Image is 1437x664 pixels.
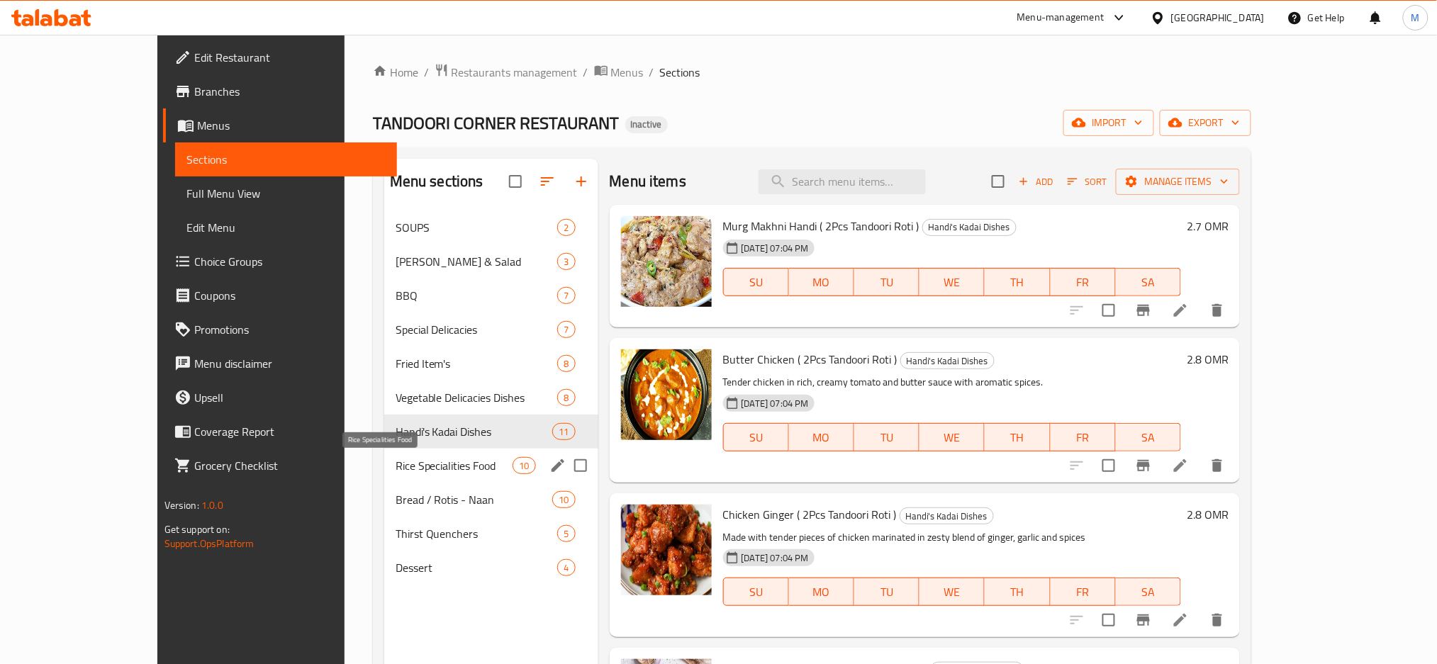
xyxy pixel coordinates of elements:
div: items [557,559,575,576]
span: 4 [558,561,574,575]
button: TH [985,423,1050,451]
span: TU [860,582,914,602]
button: SA [1116,268,1181,296]
input: search [759,169,926,194]
button: SA [1116,423,1181,451]
button: Sort [1064,171,1110,193]
button: SA [1116,578,1181,606]
button: Branch-specific-item [1126,449,1161,483]
button: FR [1051,578,1116,606]
button: SU [723,578,789,606]
span: Grocery Checklist [194,457,386,474]
span: MO [795,582,849,602]
button: FR [1051,268,1116,296]
span: [DATE] 07:04 PM [736,551,815,565]
span: Butter Chicken ( 2Pcs Tandoori Roti ) [723,349,898,370]
div: items [557,355,575,372]
span: Menus [611,64,644,81]
span: Promotions [194,321,386,338]
span: Select to update [1094,296,1124,325]
span: Special Delicacies [396,321,558,338]
span: SU [729,272,783,293]
span: 2 [558,221,574,235]
div: items [552,423,575,440]
div: Dessert [396,559,558,576]
button: Branch-specific-item [1126,603,1161,637]
span: Murg Makhni Handi ( 2Pcs Tandoori Roti ) [723,215,919,237]
span: Branches [194,83,386,100]
span: Handi's Kadai Dishes [923,219,1016,235]
span: Select to update [1094,451,1124,480]
span: Edit Restaurant [194,49,386,66]
a: Menu disclaimer [163,347,398,381]
span: SU [729,582,783,602]
span: import [1075,114,1143,132]
span: Select to update [1094,605,1124,635]
button: MO [789,268,854,296]
span: Coupons [194,287,386,304]
div: Handi's Kadai Dishes [922,219,1017,236]
span: [DATE] 07:04 PM [736,242,815,255]
a: Upsell [163,381,398,415]
span: FR [1056,272,1110,293]
span: Handi's Kadai Dishes [900,508,993,524]
span: Thirst Quenchers [396,525,558,542]
button: TU [854,423,919,451]
div: items [513,457,535,474]
span: [PERSON_NAME] & Salad [396,253,558,270]
a: Restaurants management [435,63,578,81]
div: Inactive [625,116,668,133]
span: TH [990,272,1044,293]
h6: 2.8 OMR [1187,505,1229,524]
span: Sections [186,151,386,168]
a: Full Menu View [175,176,398,210]
h6: 2.7 OMR [1187,216,1229,236]
button: Manage items [1116,169,1240,195]
div: Dessert4 [384,551,598,585]
span: Coverage Report [194,423,386,440]
span: 8 [558,391,574,405]
h2: Menu sections [390,171,483,192]
div: Handi's Kadai Dishes [900,352,995,369]
div: [PERSON_NAME] & Salad3 [384,244,598,278]
span: Get support on: [164,520,230,539]
span: TU [860,427,914,448]
nav: Menu sections [384,205,598,590]
a: Choice Groups [163,244,398,278]
a: Support.OpsPlatform [164,534,255,553]
button: FR [1051,423,1116,451]
div: Bread / Rotis - Naan10 [384,483,598,517]
span: SOUPS [396,219,558,236]
div: SOUPS2 [384,210,598,244]
div: items [552,491,575,508]
button: TU [854,268,919,296]
li: / [583,64,588,81]
span: Sections [660,64,700,81]
span: Sort items [1058,171,1116,193]
span: 3 [558,255,574,269]
button: TU [854,578,919,606]
span: M [1411,10,1420,26]
button: MO [789,578,854,606]
a: Edit menu item [1172,457,1189,474]
span: BBQ [396,287,558,304]
span: TH [990,582,1044,602]
span: SU [729,427,783,448]
span: 1.0.0 [201,496,223,514]
button: Add section [564,164,598,198]
span: Chicken Ginger ( 2Pcs Tandoori Roti ) [723,504,897,525]
div: Special Delicacies7 [384,313,598,347]
span: Bread / Rotis - Naan [396,491,553,508]
span: export [1171,114,1240,132]
nav: breadcrumb [373,63,1251,81]
span: Add [1017,174,1055,190]
span: Rice Specialities Food [396,457,513,474]
div: Handi's Kadai Dishes [900,507,994,524]
span: 7 [558,289,574,303]
a: Sections [175,142,398,176]
div: Handi's Kadai Dishes [396,423,553,440]
span: WE [925,582,979,602]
